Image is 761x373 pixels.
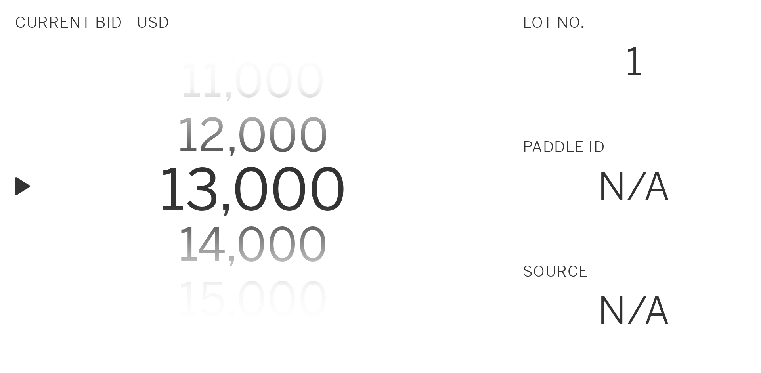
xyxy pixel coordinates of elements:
div: LOT NO. [523,15,585,30]
div: N/A [598,292,671,330]
div: SOURCE [523,264,589,279]
div: N/A [598,168,671,206]
div: Current Bid - USD [15,15,170,30]
div: PADDLE ID [523,140,605,155]
div: 1 [626,43,643,81]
